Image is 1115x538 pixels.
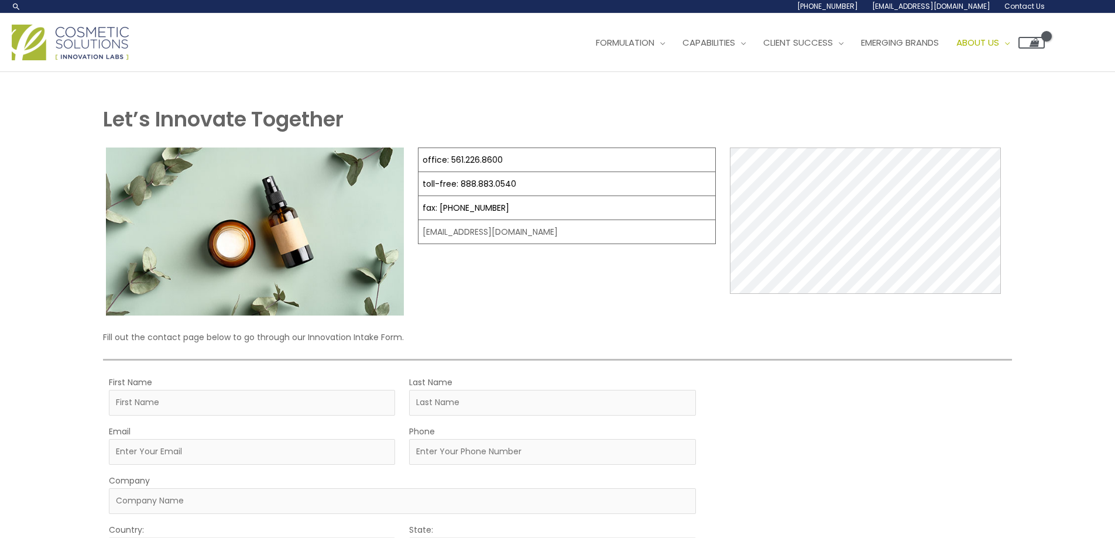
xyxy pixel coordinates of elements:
[12,2,21,11] a: Search icon link
[409,439,695,465] input: Enter Your Phone Number
[861,36,939,49] span: Emerging Brands
[409,522,433,537] label: State:
[763,36,833,49] span: Client Success
[409,424,435,439] label: Phone
[109,424,131,439] label: Email
[872,1,990,11] span: [EMAIL_ADDRESS][DOMAIN_NAME]
[109,390,395,416] input: First Name
[852,25,948,60] a: Emerging Brands
[109,473,150,488] label: Company
[1004,1,1045,11] span: Contact Us
[956,36,999,49] span: About Us
[578,25,1045,60] nav: Site Navigation
[754,25,852,60] a: Client Success
[109,522,144,537] label: Country:
[109,375,152,390] label: First Name
[423,202,509,214] a: fax: [PHONE_NUMBER]
[109,488,695,514] input: Company Name
[103,105,344,133] strong: Let’s Innovate Together
[948,25,1018,60] a: About Us
[674,25,754,60] a: Capabilities
[797,1,858,11] span: [PHONE_NUMBER]
[418,220,716,244] td: [EMAIL_ADDRESS][DOMAIN_NAME]
[596,36,654,49] span: Formulation
[587,25,674,60] a: Formulation
[106,148,404,316] img: Contact page image for private label skincare manufacturer Cosmetic solutions shows a skin care b...
[12,25,129,60] img: Cosmetic Solutions Logo
[409,375,452,390] label: Last Name
[682,36,735,49] span: Capabilities
[103,330,1011,345] p: Fill out the contact page below to go through our Innovation Intake Form.
[109,439,395,465] input: Enter Your Email
[423,178,516,190] a: toll-free: 888.883.0540
[423,154,503,166] a: office: 561.226.8600
[409,390,695,416] input: Last Name
[1018,37,1045,49] a: View Shopping Cart, empty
